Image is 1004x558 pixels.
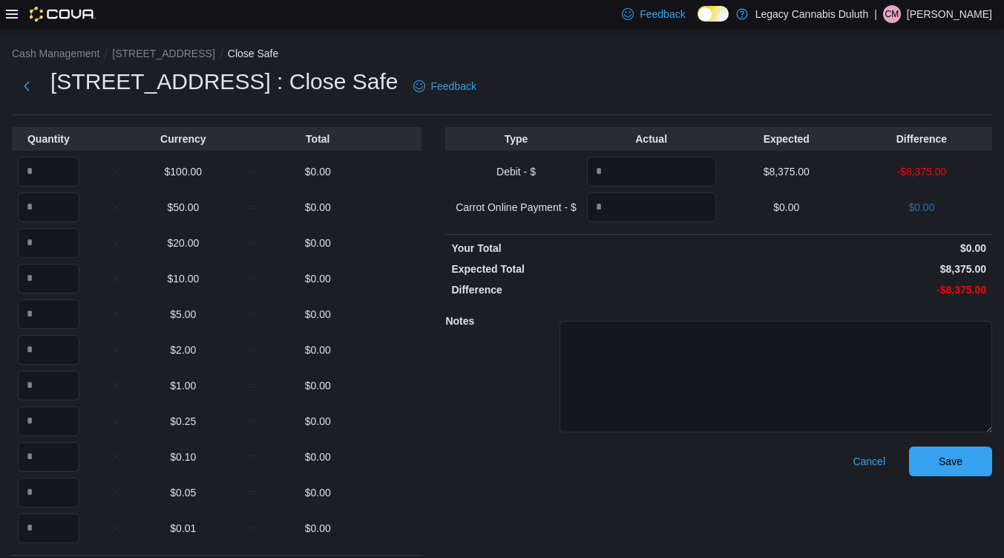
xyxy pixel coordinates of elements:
p: $0.00 [857,200,986,215]
p: $2.00 [152,343,214,357]
p: $0.00 [287,378,349,393]
p: Expected Total [451,262,715,276]
p: Total [287,132,349,146]
p: Actual [587,132,716,146]
p: $0.00 [287,236,349,250]
input: Quantity [18,513,79,543]
p: $0.05 [152,485,214,500]
span: Feedback [431,79,476,94]
p: Legacy Cannabis Duluth [755,5,869,23]
p: $5.00 [152,307,214,322]
h1: [STREET_ADDRESS] : Close Safe [50,67,398,97]
p: $0.00 [722,241,986,256]
button: Next [12,71,42,101]
input: Dark Mode [698,6,729,22]
p: Debit - $ [451,164,580,179]
input: Quantity [18,299,79,329]
button: Save [909,447,992,476]
input: Quantity [18,192,79,222]
p: $100.00 [152,164,214,179]
input: Quantity [18,335,79,365]
p: Your Total [451,241,715,256]
p: $0.00 [287,164,349,179]
nav: An example of EuiBreadcrumbs [12,46,992,64]
p: $0.01 [152,521,214,536]
input: Quantity [18,157,79,186]
p: $0.00 [287,343,349,357]
button: Close Safe [228,48,278,59]
p: Type [451,132,580,146]
p: $0.10 [152,450,214,464]
p: $0.00 [287,521,349,536]
button: [STREET_ADDRESS] [112,48,214,59]
p: $1.00 [152,378,214,393]
a: Feedback [407,71,482,101]
p: $0.00 [722,200,851,215]
p: Carrot Online Payment - $ [451,200,580,215]
p: $0.25 [152,414,214,429]
p: $0.00 [287,485,349,500]
p: -$8,375.00 [722,282,986,297]
div: Corey McCauley [883,5,901,23]
p: Quantity [18,132,79,146]
p: -$8,375.00 [857,164,986,179]
p: $8,375.00 [722,164,851,179]
p: | [874,5,877,23]
button: Cancel [847,447,891,476]
input: Quantity [587,192,716,222]
button: Cash Management [12,48,99,59]
p: Expected [722,132,851,146]
span: Save [939,454,962,469]
p: Difference [451,282,715,297]
p: $0.00 [287,271,349,286]
p: $50.00 [152,200,214,215]
input: Quantity [18,264,79,293]
input: Quantity [18,478,79,507]
img: Cova [30,7,96,22]
p: [PERSON_NAME] [907,5,992,23]
p: $0.00 [287,307,349,322]
p: $10.00 [152,271,214,286]
span: Cancel [853,454,885,469]
input: Quantity [587,157,716,186]
p: Difference [857,132,986,146]
input: Quantity [18,228,79,258]
p: $0.00 [287,200,349,215]
h5: Notes [445,306,557,336]
span: Feedback [640,7,685,22]
input: Quantity [18,442,79,472]
input: Quantity [18,406,79,436]
p: $0.00 [287,414,349,429]
p: Currency [152,132,214,146]
p: $8,375.00 [722,262,986,276]
p: $20.00 [152,236,214,250]
span: CM [885,5,899,23]
p: $0.00 [287,450,349,464]
input: Quantity [18,371,79,400]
